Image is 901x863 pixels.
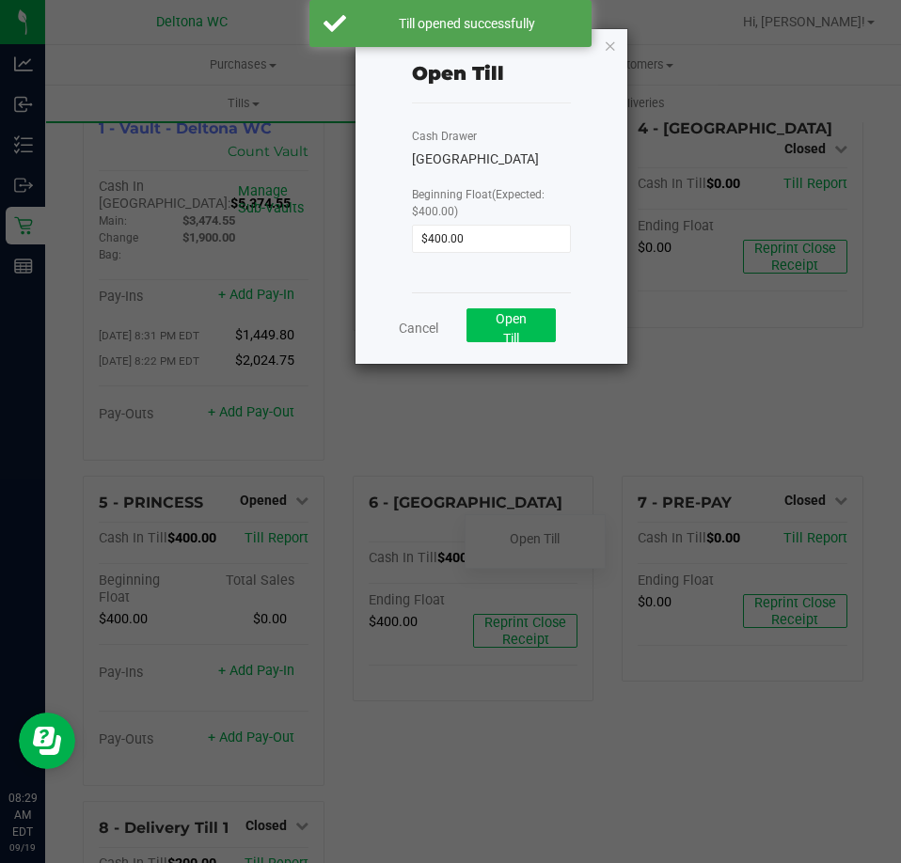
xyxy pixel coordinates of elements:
[19,713,75,769] iframe: Resource center
[356,14,577,33] div: Till opened successfully
[399,319,438,338] a: Cancel
[466,308,556,342] button: Open Till
[412,149,572,169] div: [GEOGRAPHIC_DATA]
[496,311,527,346] span: Open Till
[412,128,477,145] label: Cash Drawer
[412,59,504,87] div: Open Till
[412,188,545,218] span: Beginning Float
